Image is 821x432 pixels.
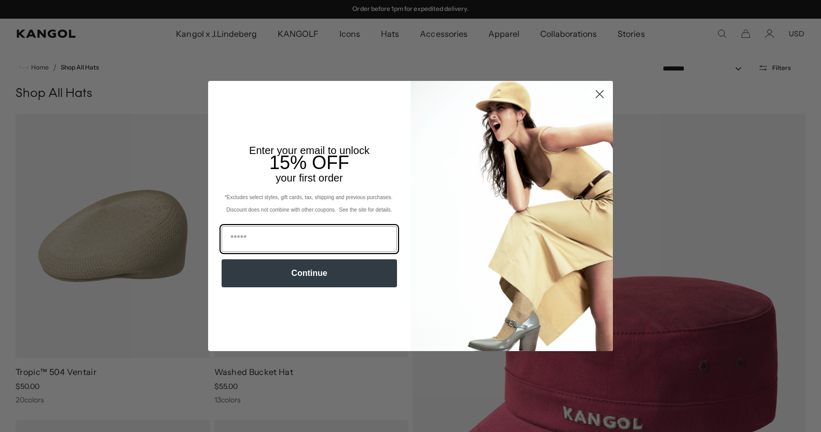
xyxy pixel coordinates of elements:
input: Email [222,226,397,252]
img: 93be19ad-e773-4382-80b9-c9d740c9197f.jpeg [410,81,613,351]
button: Close dialog [591,85,609,103]
span: 15% OFF [269,152,349,173]
span: Enter your email to unlock [249,145,370,156]
span: *Excludes select styles, gift cards, tax, shipping and previous purchases. Discount does not comb... [225,194,394,213]
button: Continue [222,259,397,287]
span: your first order [276,172,343,184]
